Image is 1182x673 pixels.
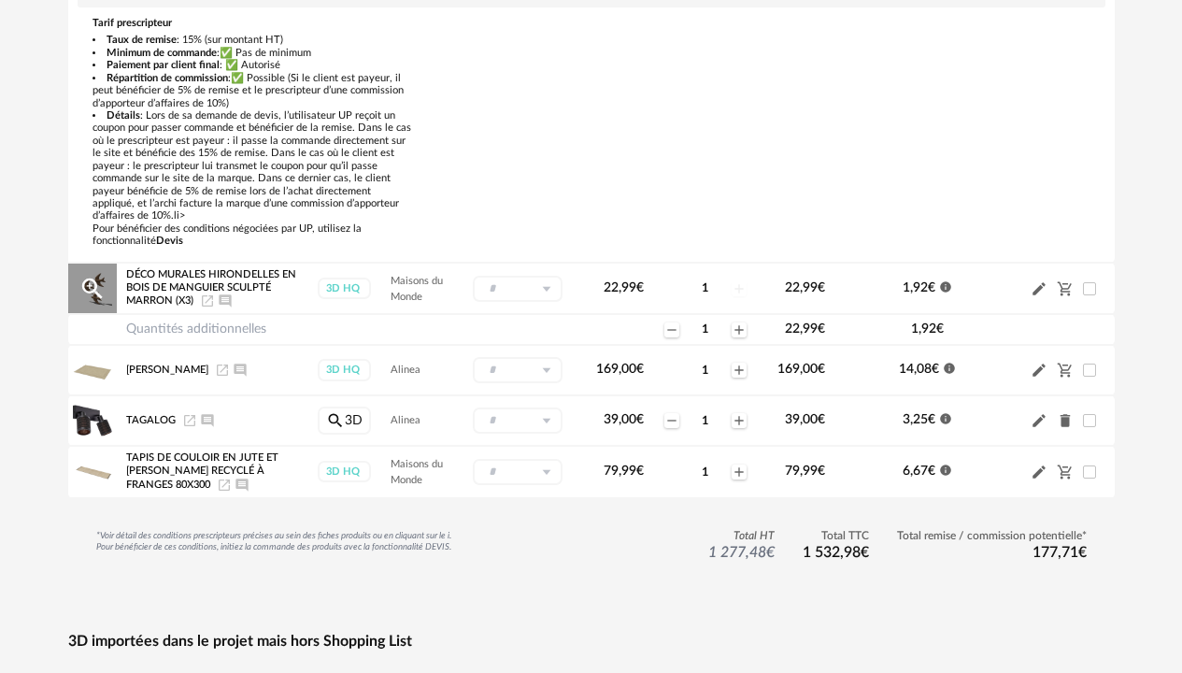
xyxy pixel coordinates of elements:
[681,413,729,428] div: 1
[96,530,451,553] div: *Voir détail des conditions prescripteurs précises au sein des fiches produits ou en cliquant sur...
[317,278,372,299] a: 3D HQ
[803,529,869,544] span: Total TTC
[777,363,825,376] span: 169,00
[1032,545,1087,560] span: 177,71
[928,413,935,426] span: €
[939,463,952,476] span: Information icon
[93,47,413,59] li: :✅ Pas de minimum
[818,281,825,294] span: €
[664,322,679,337] span: Minus icon
[126,269,296,307] span: Déco murales hirondelles en bois de manguier sculpté marron (x3)
[107,48,217,58] b: Minimum de commande
[1031,412,1047,429] span: Pencil icon
[664,413,679,428] span: Minus icon
[785,281,825,294] span: 22,99
[78,275,107,303] span: Magnify Plus Outline icon
[928,281,935,294] span: €
[636,413,644,426] span: €
[861,545,869,560] span: €
[93,17,413,29] div: Tarif prescripteur
[318,407,371,435] a: Magnify icon3D
[604,413,644,426] span: 39,00
[182,415,197,425] a: Launch icon
[681,322,729,336] div: 1
[326,413,345,426] span: Magnify icon
[1031,362,1047,379] span: Pencil icon
[604,465,644,478] span: 79,99
[732,363,747,378] span: Plus icon
[93,34,413,46] li: : 15% (sur montant HT)
[636,363,644,376] span: €
[1057,281,1074,294] span: Cart Minus icon
[785,465,825,478] span: 79,99
[117,314,308,344] td: Quantités additionnelles
[766,545,775,560] span: €
[708,529,775,544] span: Total HT
[233,365,248,375] span: Ajouter un commentaire
[126,452,278,490] span: Tapis de couloir en jute et [PERSON_NAME] recyclé à franges 80x300
[903,281,935,294] span: 1,92
[899,363,939,376] span: 14,08
[68,632,1115,652] h4: 3D importées dans le projet mais hors Shopping List
[318,359,371,380] div: 3D HQ
[681,363,729,378] div: 1
[317,461,372,482] a: 3D HQ
[93,109,413,248] li: : Lors de sa demande de devis, l’utilisateur UP reçoit un coupon pour passer commande et bénéfici...
[73,401,112,440] img: Product pack shot
[681,465,729,480] div: 1
[217,479,232,489] span: Launch icon
[391,415,420,425] span: Alinea
[107,73,228,83] b: Répartition de commission
[732,465,747,480] span: Plus icon
[903,465,935,478] span: 6,67
[803,545,869,560] span: 1 532,98
[732,413,747,428] span: Plus icon
[932,363,939,376] span: €
[903,413,935,426] span: 3,25
[897,529,1087,544] span: Total remise / commission potentielle*
[218,295,233,306] span: Ajouter un commentaire
[473,276,563,302] div: Sélectionner un groupe
[936,322,944,336] span: €
[473,408,563,434] div: Sélectionner un groupe
[473,357,563,383] div: Sélectionner un groupe
[200,295,215,306] a: Launch icon
[215,365,230,375] a: Launch icon
[318,278,371,299] div: 3D HQ
[473,459,563,485] div: Sélectionner un groupe
[391,365,420,375] span: Alinea
[107,110,140,121] b: Détails
[126,415,176,425] span: TAGALOG
[107,60,220,70] b: Paiement par client final
[126,365,208,375] span: [PERSON_NAME]
[939,411,952,424] span: Information icon
[818,363,825,376] span: €
[939,279,952,293] span: Information icon
[1057,465,1074,478] span: Cart Minus icon
[604,281,644,294] span: 22,99
[818,465,825,478] span: €
[317,359,372,380] a: 3D HQ
[1031,280,1047,297] span: Pencil icon
[818,413,825,426] span: €
[391,459,443,485] span: Maisons du Monde
[1057,363,1074,376] span: Cart Minus icon
[681,280,729,295] div: 1
[928,465,935,478] span: €
[1078,545,1087,560] span: €
[73,452,112,492] img: Product pack shot
[73,351,112,390] img: Product pack shot
[107,35,177,45] b: Taux de remise
[708,545,775,560] span: 1 277,48
[785,413,825,426] span: 39,00
[1057,412,1074,429] span: Delete icon
[818,322,825,336] span: €
[732,322,747,337] span: Plus icon
[596,363,644,376] span: 169,00
[636,281,644,294] span: €
[235,479,249,489] span: Ajouter un commentaire
[93,59,413,71] li: : ✅ Autorisé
